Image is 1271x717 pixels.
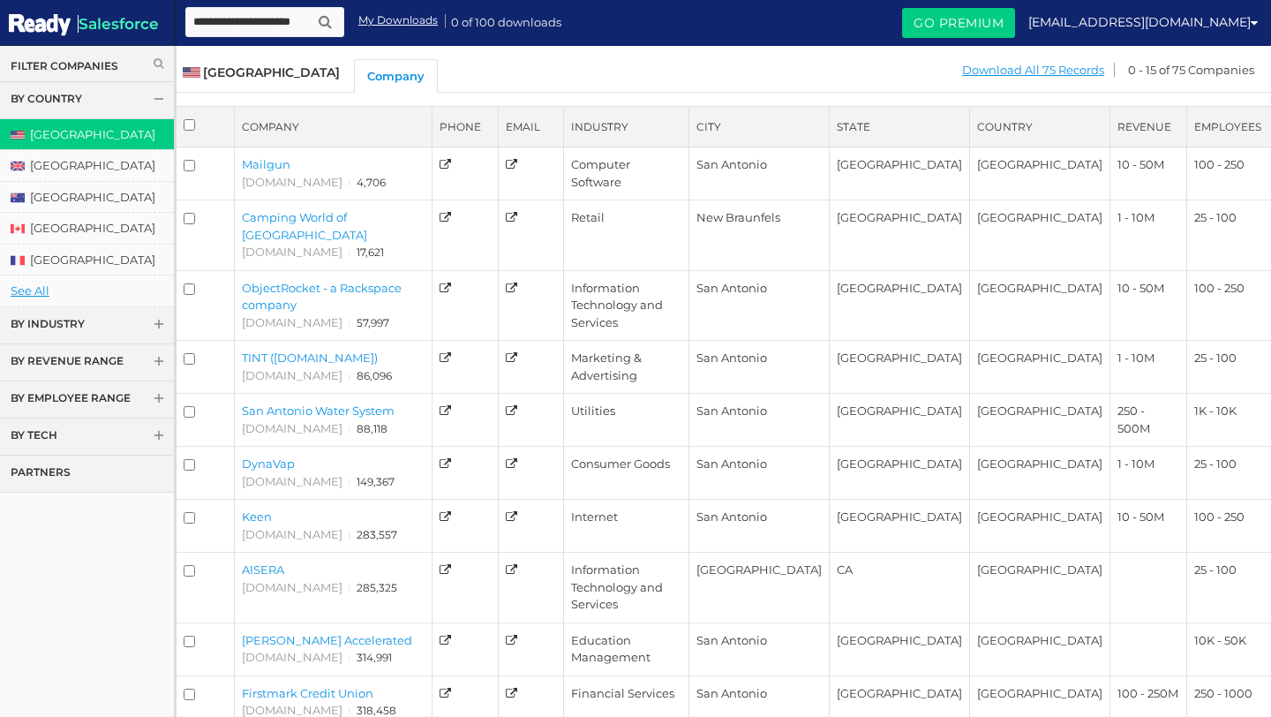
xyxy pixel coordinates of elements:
td: 25 - 100 [1187,341,1271,394]
td: San Antonio [688,447,829,500]
td: San Antonio [688,394,829,447]
td: United States [969,147,1109,200]
img: united-states.png [11,128,25,142]
td: 10 - 50M [1109,270,1186,341]
span: ι [349,650,351,666]
td: CA [829,553,969,623]
td: San Antonio [688,500,829,553]
td: TX [829,200,969,271]
a: [DOMAIN_NAME] [242,368,342,382]
td: United States [969,200,1109,271]
a: Go Premium [902,8,1015,38]
td: TX [829,341,969,394]
td: Marketing & Advertising [564,341,688,394]
span: Alexa Rank [357,650,392,666]
td: 10K - 50K [1187,623,1271,675]
a: [DOMAIN_NAME] [242,703,342,717]
th: Checkmark Box [177,107,234,147]
a: Mailgun [242,157,290,171]
img: united-states.png [183,64,200,81]
a: [DOMAIN_NAME] [242,474,342,488]
th: City [688,107,829,147]
td: TX [829,623,969,675]
td: 100 - 250 [1187,500,1271,553]
td: TX [829,270,969,341]
span: Alexa Rank [357,315,389,331]
td: 10 - 50M [1109,147,1186,200]
th: State [829,107,969,147]
td: 100 - 250 [1187,270,1271,341]
td: 1K - 10K [1187,394,1271,447]
td: 100 - 250 [1187,147,1271,200]
th: Email [498,107,564,147]
span: [GEOGRAPHIC_DATA] [183,64,340,80]
span: ι [349,474,351,490]
td: 25 - 100 [1187,553,1271,623]
img: united-kingdom.png [11,159,25,173]
img: Salesforce Ready [9,11,71,39]
td: United States [969,394,1109,447]
td: 1 - 10M [1109,341,1186,394]
td: 10 - 50M [1109,500,1186,553]
span: ι [349,245,351,260]
td: United States [969,553,1109,623]
td: United States [969,341,1109,394]
td: Consumer Goods [564,447,688,500]
td: Education Management [564,623,688,675]
span: 0 of 100 downloads [451,11,561,31]
td: San Antonio [688,147,829,200]
td: TX [829,500,969,553]
td: United States [969,500,1109,553]
span: ι [349,580,351,596]
span: Alexa Rank [357,175,386,191]
a: Keen [242,509,272,524]
th: Revenue [1109,107,1186,147]
a: Filter Companies [11,58,163,73]
a: Download All 75 Records [961,59,1105,81]
img: france.png [11,253,25,268]
a: [DOMAIN_NAME] [242,421,342,435]
span: ι [349,175,351,191]
td: 1 - 10M [1109,200,1186,271]
td: United States [969,447,1109,500]
a: [DOMAIN_NAME] [242,175,342,189]
td: TX [829,394,969,447]
a: San Antonio Water System [242,404,395,418]
div: 0 - 15 of 75 Companies [1124,46,1259,79]
td: 25 - 100 [1187,200,1271,271]
img: canada.png [11,222,25,236]
a: My Downloads [358,12,438,27]
span: Alexa Rank [357,474,395,490]
img: australia.png [11,191,25,205]
td: Palo Alto [688,553,829,623]
td: United States [969,623,1109,675]
span: ι [349,421,351,437]
td: San Antonio [688,270,829,341]
span: Alexa Rank [357,245,384,260]
a: TINT ([DOMAIN_NAME]) [242,351,378,365]
th: Country [969,107,1109,147]
a: AISERA [242,562,284,577]
td: 25 - 100 [1187,447,1271,500]
a: [DOMAIN_NAME] [242,527,342,541]
td: Utilities [564,394,688,447]
td: TX [829,447,969,500]
a: Company [354,59,438,93]
a: Camping World of [GEOGRAPHIC_DATA] [242,210,367,242]
span: ι [349,368,351,384]
td: San Antonio [688,341,829,394]
th: Employees [1187,107,1271,147]
td: Information Technology and Services [564,553,688,623]
td: San Antonio [688,623,829,675]
span: ι [349,315,351,331]
a: DynaVap [242,457,295,471]
span: Salesforce [78,15,159,33]
a: ObjectRocket - a Rackspace company [242,281,402,313]
a: [PERSON_NAME] Accelerated [242,633,412,647]
th: Company [234,107,432,147]
td: Computer Software [564,147,688,200]
td: TX [829,147,969,200]
a: Firstmark Credit Union [242,686,373,700]
a: [DOMAIN_NAME] [242,580,342,594]
a: [DOMAIN_NAME] [242,245,342,259]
